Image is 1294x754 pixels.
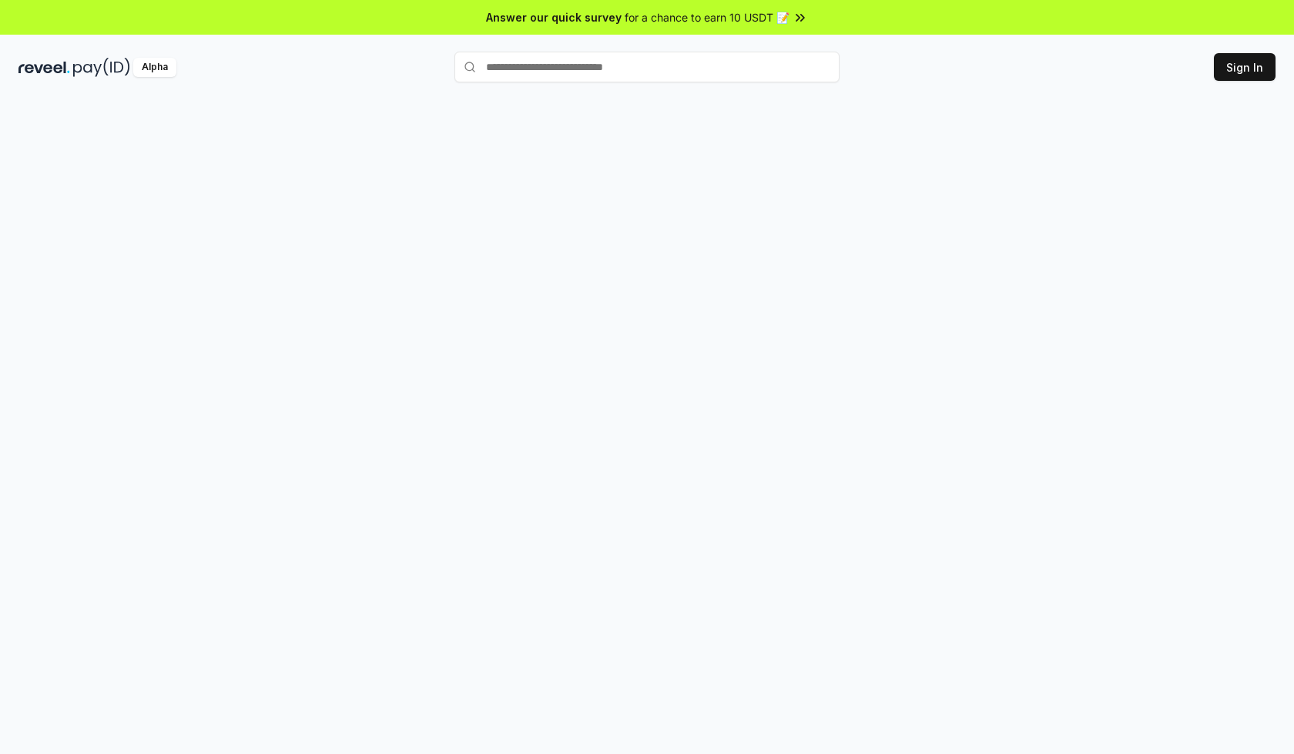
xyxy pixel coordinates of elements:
[1214,53,1276,81] button: Sign In
[73,58,130,77] img: pay_id
[133,58,176,77] div: Alpha
[625,9,789,25] span: for a chance to earn 10 USDT 📝
[486,9,622,25] span: Answer our quick survey
[18,58,70,77] img: reveel_dark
